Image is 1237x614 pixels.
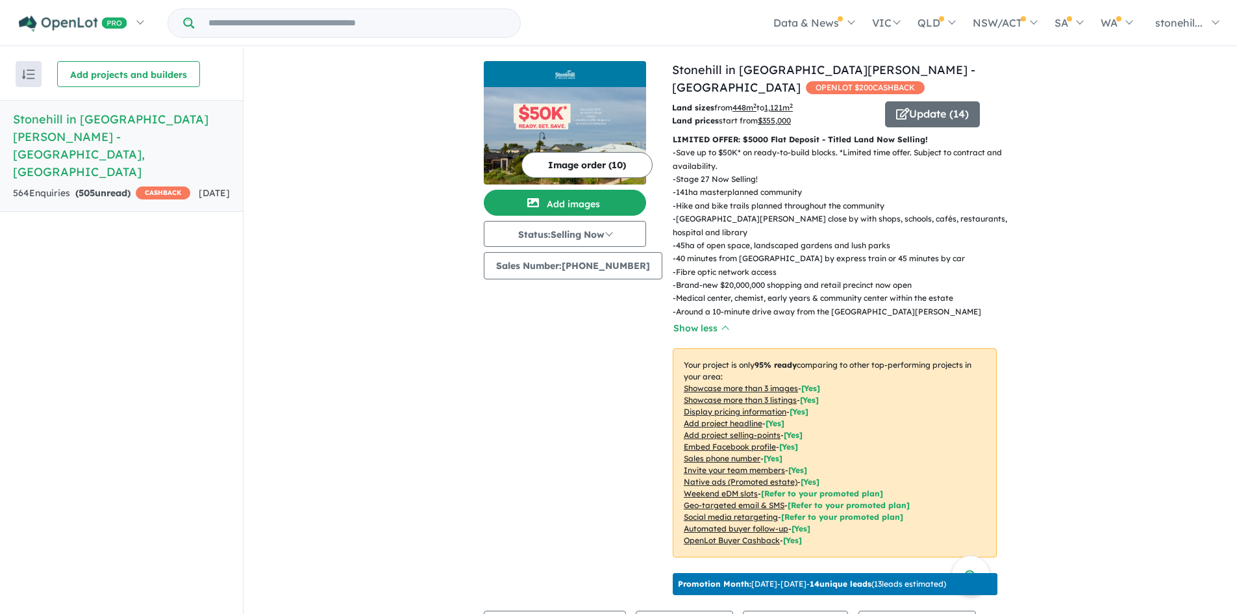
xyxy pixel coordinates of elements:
[684,535,780,545] u: OpenLot Buyer Cashback
[684,395,797,405] u: Showcase more than 3 listings
[484,221,646,247] button: Status:Selling Now
[673,186,1007,199] p: - 141ha masterplanned community
[673,146,1007,173] p: - Save up to $50K* on ready-to-build blocks. *Limited time offer. Subject to contract and availab...
[79,187,95,199] span: 505
[732,103,756,112] u: 448 m
[673,266,1007,279] p: - Fibre optic network access
[673,321,729,336] button: Show less
[684,407,786,416] u: Display pricing information
[684,500,784,510] u: Geo-targeted email & SMS
[790,102,793,109] sup: 2
[792,524,810,533] span: [Yes]
[484,190,646,216] button: Add images
[678,578,946,590] p: [DATE] - [DATE] - ( 13 leads estimated)
[1155,16,1203,29] span: stonehil...
[673,348,997,557] p: Your project is only comparing to other top-performing projects in your area: - - - - - - - - - -...
[801,383,820,393] span: [ Yes ]
[788,465,807,475] span: [ Yes ]
[764,454,782,463] span: [ Yes ]
[684,465,785,475] u: Invite your team members
[779,442,798,452] span: [ Yes ]
[684,524,788,533] u: Automated buyer follow-up
[684,430,781,440] u: Add project selling-points
[19,16,127,32] img: Openlot PRO Logo White
[684,512,778,522] u: Social media retargeting
[783,535,802,545] span: [Yes]
[761,489,883,498] span: [Refer to your promoted plan]
[484,252,662,279] button: Sales Number:[PHONE_NUMBER]
[673,252,1007,265] p: - 40 minutes from [GEOGRAPHIC_DATA] by express train or 45 minutes by car
[673,212,1007,239] p: - [GEOGRAPHIC_DATA][PERSON_NAME] close by with shops, schools, cafés, restaurants, hospital and l...
[75,187,131,199] strong: ( unread)
[755,360,797,370] b: 95 % ready
[484,61,646,185] a: Stonehill in Bacchus Marsh Estate - Maddingley LogoStonehill in Bacchus Marsh Estate - Maddingley
[784,430,803,440] span: [ Yes ]
[764,103,793,112] u: 1,121 m
[790,407,808,416] span: [ Yes ]
[753,102,756,109] sup: 2
[788,500,910,510] span: [Refer to your promoted plan]
[800,395,819,405] span: [ Yes ]
[673,133,997,146] p: LIMITED OFFER: $5000 Flat Deposit - Titled Land Now Selling!
[810,579,871,589] b: 14 unique leads
[885,101,980,127] button: Update (14)
[673,239,1007,252] p: - 45ha of open space, landscaped gardens and lush parks
[484,87,646,185] img: Stonehill in Bacchus Marsh Estate - Maddingley
[673,279,1007,292] p: - Brand-new $20,000,000 shopping and retail precinct now open
[57,61,200,87] button: Add projects and builders
[489,66,641,82] img: Stonehill in Bacchus Marsh Estate - Maddingley Logo
[678,579,751,589] b: Promotion Month:
[806,81,925,94] span: OPENLOT $ 200 CASHBACK
[673,292,1007,305] p: - Medical center, chemist, early years & community center within the estate
[673,305,1007,318] p: - Around a 10-minute drive away from the [GEOGRAPHIC_DATA][PERSON_NAME]
[684,489,758,498] u: Weekend eDM slots
[781,512,903,522] span: [Refer to your promoted plan]
[672,101,875,114] p: from
[684,418,762,428] u: Add project headline
[197,9,518,37] input: Try estate name, suburb, builder or developer
[766,418,784,428] span: [ Yes ]
[684,383,798,393] u: Showcase more than 3 images
[13,186,190,201] div: 564 Enquir ies
[672,114,875,127] p: start from
[673,173,1007,186] p: - Stage 27 Now Selling!
[672,103,714,112] b: Land sizes
[684,442,776,452] u: Embed Facebook profile
[801,477,819,487] span: [Yes]
[684,454,760,463] u: Sales phone number
[672,116,719,125] b: Land prices
[673,199,1007,212] p: - Hike and bike trails planned throughout the community
[199,187,230,199] span: [DATE]
[22,70,35,79] img: sort.svg
[756,103,793,112] span: to
[13,110,230,181] h5: Stonehill in [GEOGRAPHIC_DATA][PERSON_NAME] - [GEOGRAPHIC_DATA] , [GEOGRAPHIC_DATA]
[521,152,653,178] button: Image order (10)
[136,186,190,199] span: CASHBACK
[758,116,791,125] u: $ 355,000
[684,477,797,487] u: Native ads (Promoted estate)
[672,62,975,95] a: Stonehill in [GEOGRAPHIC_DATA][PERSON_NAME] - [GEOGRAPHIC_DATA]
